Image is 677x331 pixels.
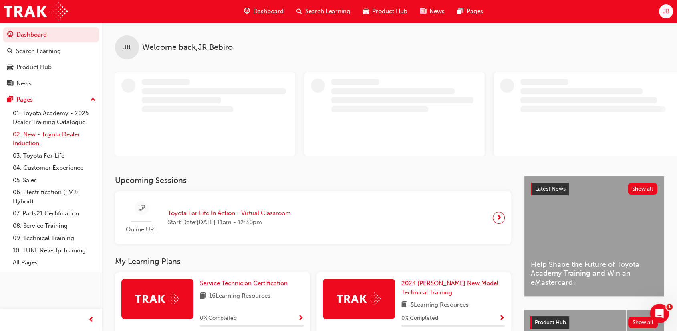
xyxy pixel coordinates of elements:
span: news-icon [7,80,13,87]
div: Pages [16,95,33,104]
span: 0 % Completed [200,314,237,323]
span: sessionType_ONLINE_URL-icon [139,203,145,213]
a: 01. Toyota Academy - 2025 Dealer Training Catalogue [10,107,99,128]
span: search-icon [7,48,13,55]
span: News [429,7,445,16]
button: JB [659,4,673,18]
span: prev-icon [88,315,94,325]
span: Show Progress [499,315,505,322]
span: up-icon [90,95,96,105]
span: 5 Learning Resources [411,300,469,310]
a: 07. Parts21 Certification [10,207,99,220]
a: Latest NewsShow allHelp Shape the Future of Toyota Academy Training and Win an eMastercard! [524,176,664,297]
a: Online URLToyota For Life In Action - Virtual ClassroomStart Date:[DATE] 11am - 12:30pm [121,198,505,238]
button: Show Progress [298,313,304,323]
a: 03. Toyota For Life [10,150,99,162]
span: 2024 [PERSON_NAME] New Model Technical Training [401,280,498,296]
a: news-iconNews [414,3,451,20]
span: Online URL [121,225,161,234]
span: Product Hub [372,7,407,16]
span: pages-icon [457,6,463,16]
a: Service Technician Certification [200,279,291,288]
a: 02. New - Toyota Dealer Induction [10,128,99,150]
span: book-icon [200,291,206,301]
a: Product HubShow all [530,316,658,329]
span: Start Date: [DATE] 11am - 12:30pm [168,218,291,227]
button: DashboardSearch LearningProduct HubNews [3,26,99,92]
a: search-iconSearch Learning [290,3,357,20]
a: 09. Technical Training [10,232,99,244]
button: Pages [3,92,99,107]
span: book-icon [401,300,407,310]
div: Product Hub [16,63,52,72]
a: 06. Electrification (EV & Hybrid) [10,186,99,207]
a: News [3,76,99,91]
a: Latest NewsShow all [531,183,657,195]
a: 04. Customer Experience [10,162,99,174]
h3: Upcoming Sessions [115,176,511,185]
span: news-icon [420,6,426,16]
span: Search Learning [305,7,350,16]
span: Pages [467,7,483,16]
span: Service Technician Certification [200,280,288,287]
button: Show all [628,317,658,328]
span: Latest News [535,185,566,192]
span: Welcome back , JR Bebiro [142,43,233,52]
a: Product Hub [3,60,99,75]
button: Show all [628,183,658,195]
a: Search Learning [3,44,99,59]
span: Toyota For Life In Action - Virtual Classroom [168,209,291,218]
span: 1 [666,304,673,310]
img: Trak [135,292,179,305]
a: 10. TUNE Rev-Up Training [10,244,99,257]
span: car-icon [7,64,13,71]
span: 16 Learning Resources [209,291,270,301]
iframe: Intercom live chat [650,304,669,323]
span: Show Progress [298,315,304,322]
span: pages-icon [7,96,13,104]
a: 2024 [PERSON_NAME] New Model Technical Training [401,279,505,297]
span: car-icon [363,6,369,16]
img: Trak [4,2,68,20]
span: JB [123,43,131,52]
a: 08. Service Training [10,220,99,232]
a: pages-iconPages [451,3,490,20]
div: News [16,79,32,88]
a: guage-iconDashboard [238,3,290,20]
img: Trak [337,292,381,305]
span: next-icon [496,212,502,223]
div: Search Learning [16,47,61,56]
span: Dashboard [253,7,284,16]
span: JB [662,7,669,16]
a: All Pages [10,256,99,269]
button: Show Progress [499,313,505,323]
span: guage-icon [244,6,250,16]
a: Dashboard [3,27,99,42]
a: car-iconProduct Hub [357,3,414,20]
span: Help Shape the Future of Toyota Academy Training and Win an eMastercard! [531,260,657,287]
span: Product Hub [535,319,566,326]
span: guage-icon [7,31,13,39]
span: 0 % Completed [401,314,438,323]
span: search-icon [296,6,302,16]
h3: My Learning Plans [115,257,511,266]
a: 05. Sales [10,174,99,187]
